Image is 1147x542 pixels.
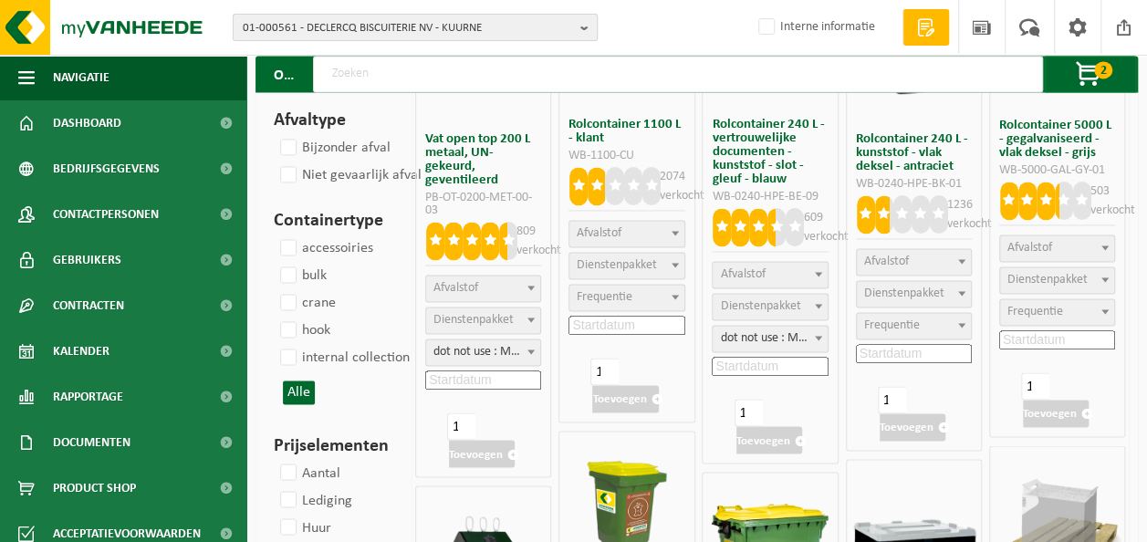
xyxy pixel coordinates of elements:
input: 1 [735,399,763,426]
span: Frequentie [1007,305,1063,318]
span: Afvalstof [720,267,765,281]
input: Startdatum [712,357,828,376]
p: 503 verkocht [1090,182,1135,220]
label: Niet gevaarlijk afval [276,162,422,189]
h3: Rolcontainer 240 L - kunststof - vlak deksel - antraciet [856,132,972,173]
button: Toevoegen [736,426,802,453]
h3: Vat open top 200 L metaal, UN-gekeurd, geventileerd [425,132,541,187]
span: Afvalstof [864,255,909,268]
label: Bijzonder afval [276,134,391,162]
span: Afvalstof [577,226,621,240]
span: Rapportage [53,374,123,420]
p: 809 verkocht [516,222,561,260]
label: Aantal [276,459,340,486]
span: Dashboard [53,100,121,146]
h3: Prijselementen [274,432,384,459]
button: Toevoegen [880,413,945,441]
input: 1 [590,358,619,385]
span: Product Shop [53,465,136,511]
h3: Containertype [274,207,384,235]
span: Contracten [53,283,124,328]
span: Documenten [53,420,130,465]
span: Dienstenpakket [433,313,514,327]
span: dot not use : Manual voor MyVanheede [713,326,827,351]
span: Frequentie [864,318,920,332]
button: Toevoegen [1023,400,1089,427]
input: 1 [447,412,475,440]
label: Huur [276,514,331,541]
input: Startdatum [999,330,1115,349]
span: Kalender [53,328,109,374]
button: Toevoegen [592,385,658,412]
div: WB-0240-HPE-BK-01 [856,178,972,191]
span: 01-000561 - DECLERCQ BISCUITERIE NV - KUURNE [243,15,573,42]
span: Bedrijfsgegevens [53,146,160,192]
span: Afvalstof [433,281,478,295]
label: hook [276,317,330,344]
label: internal collection [276,344,410,371]
p: 1236 verkocht [947,195,992,234]
label: Lediging [276,486,352,514]
button: 2 [1045,56,1136,92]
span: Contactpersonen [53,192,159,237]
label: bulk [276,262,327,289]
span: dot not use : Manual voor MyVanheede [425,339,541,366]
div: WB-5000-GAL-GY-01 [999,164,1115,177]
span: 2 [1094,61,1112,78]
h3: Rolcontainer 1100 L - klant [568,118,684,145]
input: 1 [1021,372,1049,400]
input: Zoeken [313,56,1043,92]
span: Afvalstof [1007,241,1052,255]
span: Frequentie [577,290,632,304]
button: 01-000561 - DECLERCQ BISCUITERIE NV - KUURNE [233,14,598,41]
label: Interne informatie [755,14,875,41]
input: Startdatum [425,370,541,390]
h3: Rolcontainer 240 L - vertrouwelijke documenten - kunststof - slot - gleuf - blauw [712,118,828,186]
span: Gebruikers [53,237,121,283]
h2: Onze oplossingen [255,56,313,92]
label: accessoiries [276,235,373,262]
label: crane [276,289,336,317]
div: PB-OT-0200-MET-00-03 [425,192,541,217]
div: WB-0240-HPE-BE-09 [712,191,828,203]
button: Alle [283,380,315,404]
div: WB-1100-CU [568,150,684,162]
span: dot not use : Manual voor MyVanheede [426,339,540,365]
p: 609 verkocht [803,208,848,246]
input: 1 [878,386,906,413]
input: Startdatum [568,316,684,335]
span: dot not use : Manual voor MyVanheede [712,325,828,352]
span: Dienstenpakket [864,287,944,300]
span: Navigatie [53,55,109,100]
p: 2074 verkocht [660,167,704,205]
span: Dienstenpakket [1007,273,1088,287]
h3: Rolcontainer 5000 L - gegalvaniseerd - vlak deksel - grijs [999,119,1115,160]
h3: Afvaltype [274,107,384,134]
button: Toevoegen [449,440,515,467]
span: Dienstenpakket [577,258,657,272]
span: Dienstenpakket [720,299,800,313]
input: Startdatum [856,344,972,363]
